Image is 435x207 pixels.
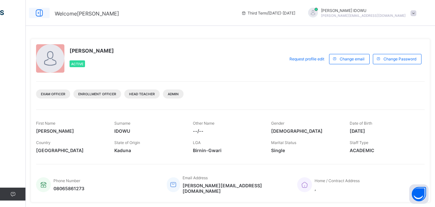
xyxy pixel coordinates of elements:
span: Other Name [193,121,214,126]
span: Email Address [183,175,208,180]
span: [PERSON_NAME] IDOWU [321,8,406,13]
span: 08065861273 [53,186,84,191]
span: --/-- [193,128,261,134]
span: Single [271,148,340,153]
span: Welcome [PERSON_NAME] [55,10,119,17]
span: [PERSON_NAME] [70,47,114,54]
span: [DEMOGRAPHIC_DATA] [271,128,340,134]
span: session/term information [241,11,295,16]
span: Head Teacher [129,92,155,96]
span: LGA [193,140,201,145]
span: State of Origin [114,140,140,145]
span: Staff Type [350,140,368,145]
span: [DATE] [350,128,418,134]
span: First Name [36,121,55,126]
span: Home / Contract Address [315,178,360,183]
span: Change email [340,57,364,61]
span: , [315,186,360,191]
span: [PERSON_NAME][EMAIL_ADDRESS][DOMAIN_NAME] [321,14,406,17]
span: Exam Officer [41,92,65,96]
span: Enrollment Officer [78,92,116,96]
span: ACADEMIC [350,148,418,153]
span: Birnin-Gwari [193,148,261,153]
button: Open asap [409,184,429,204]
div: DORCASIDOWU [302,8,420,18]
span: Surname [114,121,130,126]
span: Active [71,62,83,66]
span: Admin [168,92,179,96]
span: Date of Birth [350,121,372,126]
span: Phone Number [53,178,80,183]
span: [PERSON_NAME][EMAIL_ADDRESS][DOMAIN_NAME] [183,183,288,194]
span: Change Password [383,57,416,61]
span: [PERSON_NAME] [36,128,105,134]
span: Kaduna [114,148,183,153]
span: Marital Status [271,140,296,145]
span: Gender [271,121,284,126]
span: [GEOGRAPHIC_DATA] [36,148,105,153]
span: Country [36,140,51,145]
span: IDOWU [114,128,183,134]
span: Request profile edit [289,57,324,61]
